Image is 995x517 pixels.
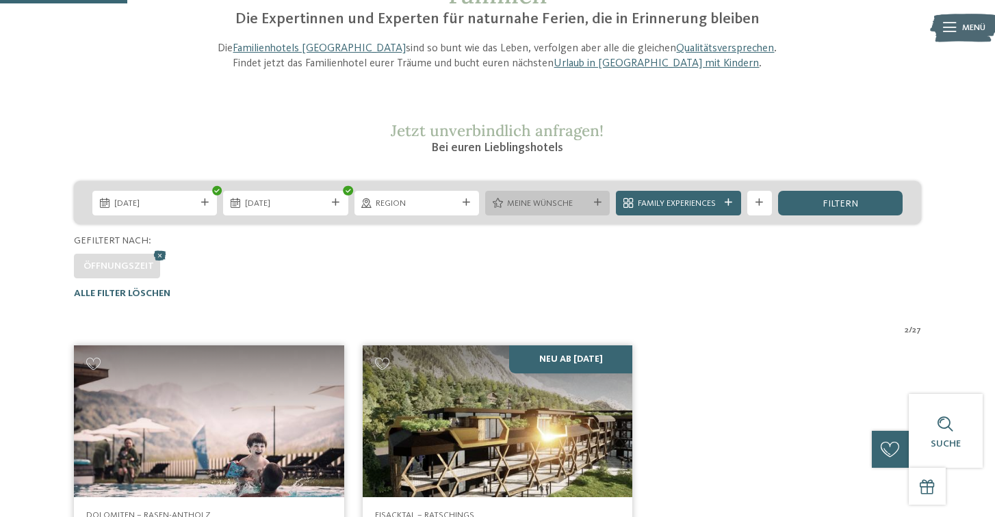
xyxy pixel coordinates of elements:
[245,198,326,210] span: [DATE]
[391,120,604,140] span: Jetzt unverbindlich anfragen!
[912,324,921,336] span: 27
[507,198,589,210] span: Meine Wünsche
[114,198,196,210] span: [DATE]
[931,439,961,449] span: Suche
[905,324,909,336] span: 2
[74,345,344,497] img: Familienhotels gesucht? Hier findet ihr die besten!
[823,199,858,209] span: filtern
[363,345,633,497] img: Familienhotels gesucht? Hier findet ihr die besten!
[909,324,912,336] span: /
[638,198,719,210] span: Family Experiences
[676,43,774,54] a: Qualitätsversprechen
[205,41,790,72] p: Die sind so bunt wie das Leben, verfolgen aber alle die gleichen . Findet jetzt das Familienhotel...
[554,58,759,69] a: Urlaub in [GEOGRAPHIC_DATA] mit Kindern
[74,289,170,298] span: Alle Filter löschen
[233,43,406,54] a: Familienhotels [GEOGRAPHIC_DATA]
[74,236,151,246] span: Gefiltert nach:
[431,142,563,154] span: Bei euren Lieblingshotels
[235,12,760,27] span: Die Expertinnen und Experten für naturnahe Ferien, die in Erinnerung bleiben
[83,261,154,271] span: Öffnungszeit
[376,198,457,210] span: Region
